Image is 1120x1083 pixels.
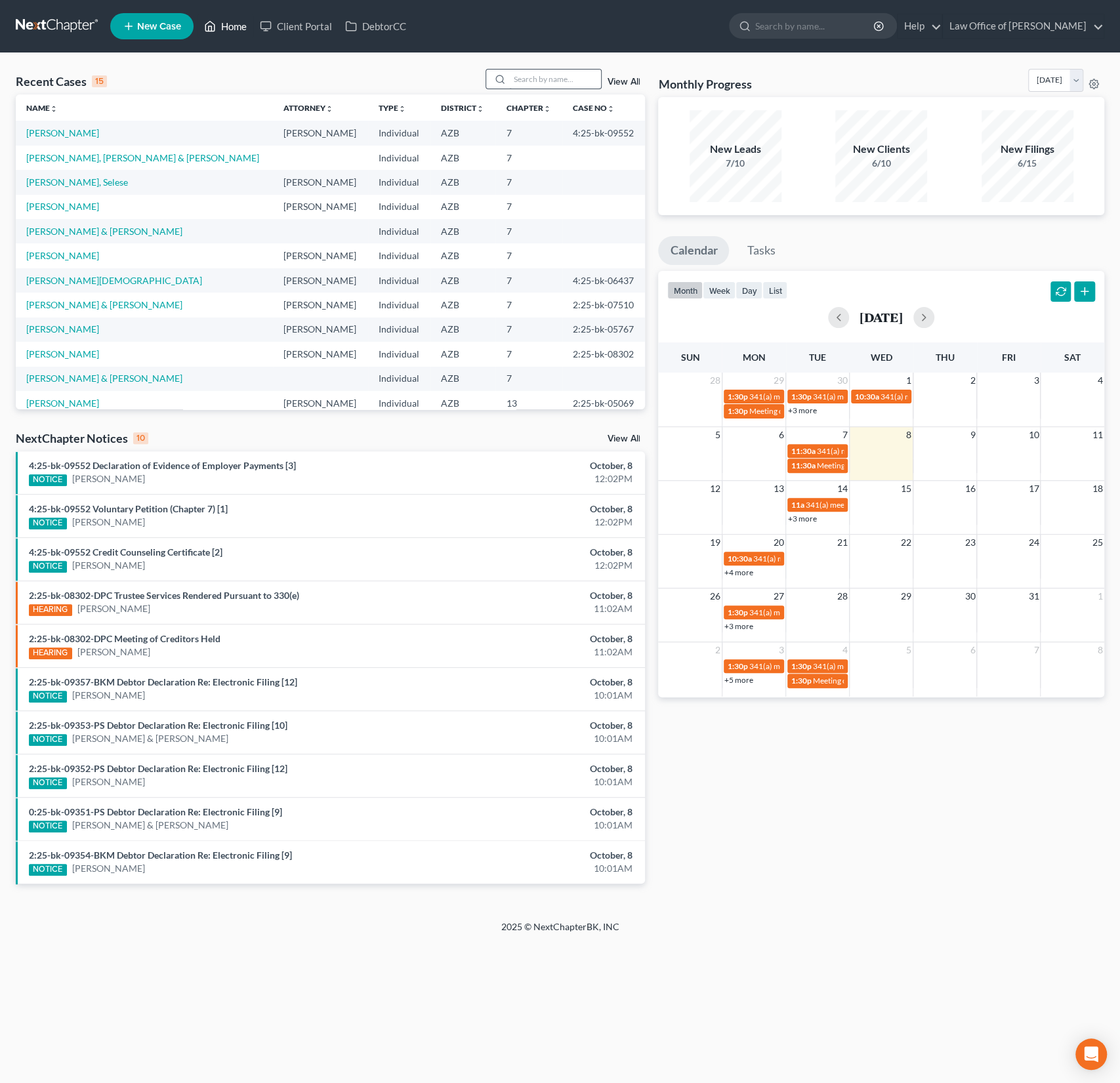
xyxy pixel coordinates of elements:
[509,70,601,89] input: Search by name...
[430,367,495,391] td: AZB
[860,310,903,324] h2: [DATE]
[29,777,67,789] div: NOTICE
[29,474,67,486] div: NOTICE
[709,588,722,604] span: 26
[1032,373,1040,388] span: 3
[29,460,296,471] a: 4:25-bk-09552 Declaration of Evidence of Employer Payments [3]
[273,121,368,145] td: [PERSON_NAME]
[753,554,880,563] span: 341(a) meeting for [PERSON_NAME]
[26,323,99,335] a: [PERSON_NAME]
[728,661,748,671] span: 1:30p
[495,293,562,317] td: 7
[197,14,253,38] a: Home
[813,392,978,401] span: 341(a) meeting for Antawonia [PERSON_NAME]
[709,481,722,497] span: 12
[495,121,562,145] td: 7
[900,481,913,497] span: 15
[440,775,632,788] div: 10:01AM
[1064,352,1081,363] span: Sat
[1032,642,1040,658] span: 7
[813,676,1028,685] span: Meeting of Creditors for [PERSON_NAME] & [PERSON_NAME]
[735,236,787,265] a: Tasks
[440,516,632,529] div: 12:02PM
[871,352,892,363] span: Wed
[29,546,222,558] a: 4:25-bk-09552 Credit Counseling Certificate [2]
[836,588,849,604] span: 28
[562,268,646,293] td: 4:25-bk-06437
[16,430,148,446] div: NextChapter Notices
[430,243,495,268] td: AZB
[273,391,368,415] td: [PERSON_NAME]
[855,392,879,401] span: 10:30a
[29,763,287,774] a: 2:25-bk-09352-PS Debtor Declaration Re: Electronic Filing [12]
[77,645,150,659] a: [PERSON_NAME]
[430,170,495,194] td: AZB
[77,602,150,615] a: [PERSON_NAME]
[607,77,640,87] a: View All
[1027,427,1040,443] span: 10
[440,546,632,559] div: October, 8
[476,105,484,113] i: unfold_more
[440,849,632,862] div: October, 8
[368,367,430,391] td: Individual
[430,121,495,145] td: AZB
[841,427,849,443] span: 7
[368,146,430,170] td: Individual
[791,446,816,456] span: 11:30a
[562,293,646,317] td: 2:25-bk-07510
[772,481,785,497] span: 13
[133,432,148,444] div: 10
[430,268,495,293] td: AZB
[495,170,562,194] td: 7
[440,472,632,485] div: 12:02PM
[29,604,72,616] div: HEARING
[273,195,368,219] td: [PERSON_NAME]
[440,459,632,472] div: October, 8
[778,427,785,443] span: 6
[714,642,722,658] span: 2
[968,427,976,443] span: 9
[440,502,632,516] div: October, 8
[29,734,67,746] div: NOTICE
[835,157,927,170] div: 6/10
[690,142,781,157] div: New Leads
[430,195,495,219] td: AZB
[26,226,182,237] a: [PERSON_NAME] & [PERSON_NAME]
[836,481,849,497] span: 14
[788,405,817,415] a: +3 more
[72,732,228,745] a: [PERSON_NAME] & [PERSON_NAME]
[368,219,430,243] td: Individual
[29,676,297,687] a: 2:25-bk-09357-BKM Debtor Declaration Re: Electronic Filing [12]
[724,621,753,631] a: +3 more
[495,317,562,342] td: 7
[368,195,430,219] td: Individual
[728,607,748,617] span: 1:30p
[368,342,430,366] td: Individual
[72,559,145,572] a: [PERSON_NAME]
[379,103,406,113] a: Typeunfold_more
[703,281,736,299] button: week
[835,142,927,157] div: New Clients
[29,849,292,861] a: 2:25-bk-09354-BKM Debtor Declaration Re: Electronic Filing [9]
[1091,427,1104,443] span: 11
[968,373,976,388] span: 2
[26,275,202,286] a: [PERSON_NAME][DEMOGRAPHIC_DATA]
[743,352,766,363] span: Mon
[667,281,703,299] button: month
[29,590,299,601] a: 2:25-bk-08302-DPC Trustee Services Rendered Pursuant to 330(e)
[273,268,368,293] td: [PERSON_NAME]
[29,864,67,876] div: NOTICE
[495,342,562,366] td: 7
[836,535,849,550] span: 21
[791,392,812,401] span: 1:30p
[368,121,430,145] td: Individual
[543,105,550,113] i: unfold_more
[905,642,913,658] span: 5
[709,373,722,388] span: 28
[943,14,1104,38] a: Law Office of [PERSON_NAME]
[430,219,495,243] td: AZB
[1027,535,1040,550] span: 24
[495,146,562,170] td: 7
[562,121,646,145] td: 4:25-bk-09552
[658,76,751,92] h3: Monthly Progress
